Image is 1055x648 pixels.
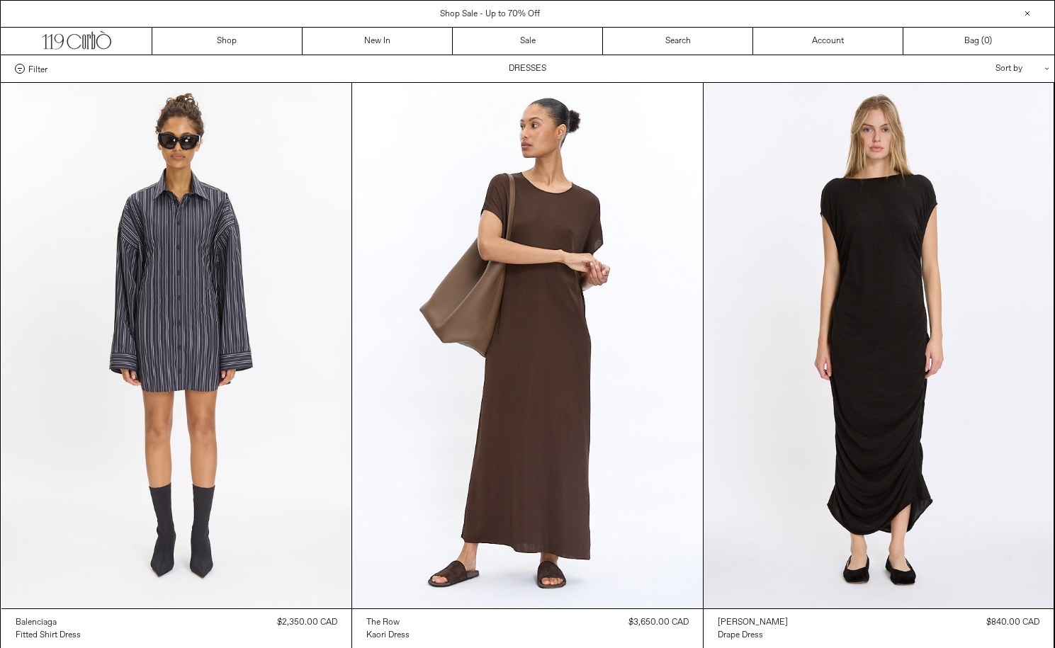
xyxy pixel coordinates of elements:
[984,35,992,47] span: )
[718,630,763,642] div: Drape Dress
[628,616,689,629] div: $3,650.00 CAD
[1,83,352,608] img: Fitted Shirt Dress
[28,64,47,74] span: Filter
[16,629,81,642] a: Fitted Shirt Dress
[984,35,989,47] span: 0
[366,617,400,629] div: The Row
[718,629,788,642] a: Drape Dress
[903,28,1054,55] a: Bag ()
[152,28,303,55] a: Shop
[453,28,603,55] a: Sale
[303,28,453,55] a: New In
[16,616,81,629] a: Balenciaga
[753,28,903,55] a: Account
[366,630,410,642] div: Kaori Dress
[603,28,753,55] a: Search
[16,617,57,629] div: Balenciaga
[366,616,410,629] a: The Row
[718,617,788,629] div: [PERSON_NAME]
[352,83,703,608] img: The Row Kaori Dress
[16,630,81,642] div: Fitted Shirt Dress
[913,55,1040,82] div: Sort by
[366,629,410,642] a: Kaori Dress
[277,616,337,629] div: $2,350.00 CAD
[440,8,540,20] a: Shop Sale - Up to 70% Off
[718,616,788,629] a: [PERSON_NAME]
[986,616,1039,629] div: $840.00 CAD
[704,83,1054,608] img: Lauren Manoogian Drape Dress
